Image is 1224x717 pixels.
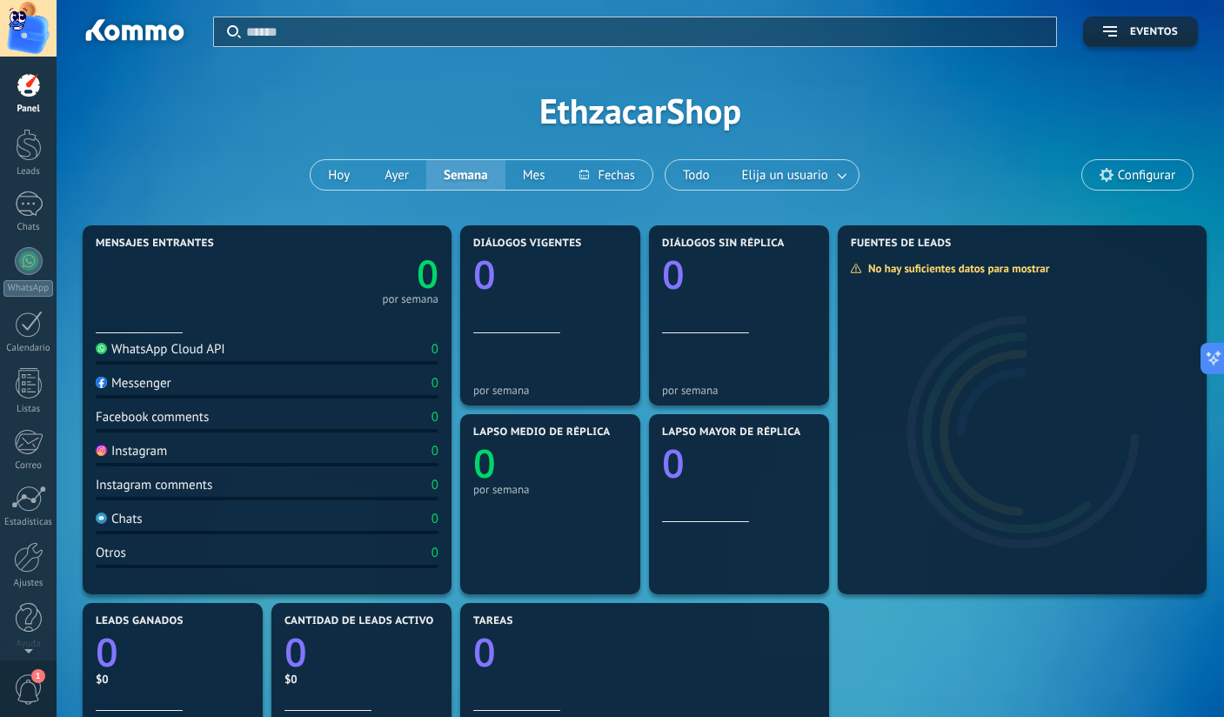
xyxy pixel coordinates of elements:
[3,578,54,589] div: Ajustes
[284,626,307,679] text: 0
[739,164,832,187] span: Elija un usuario
[662,238,785,250] span: Diálogos sin réplica
[267,247,438,299] a: 0
[96,545,126,561] div: Otros
[473,615,513,627] span: Tareas
[431,443,438,459] div: 0
[3,104,54,115] div: Panel
[96,626,118,679] text: 0
[96,377,107,388] img: Messenger
[31,669,45,683] span: 1
[562,160,652,190] button: Fechas
[284,672,438,687] div: $0
[473,238,582,250] span: Diálogos vigentes
[431,511,438,527] div: 0
[431,477,438,493] div: 0
[311,160,367,190] button: Hoy
[96,615,184,627] span: Leads ganados
[431,409,438,426] div: 0
[1130,26,1178,38] span: Eventos
[284,615,440,627] span: Cantidad de leads activos
[3,166,54,178] div: Leads
[96,375,171,392] div: Messenger
[284,626,438,679] a: 0
[382,295,438,304] div: por semana
[473,437,496,490] text: 0
[96,513,107,524] img: Chats
[96,477,212,493] div: Instagram comments
[473,384,627,397] div: por semana
[3,460,54,472] div: Correo
[96,409,209,426] div: Facebook comments
[96,445,107,456] img: Instagram
[473,248,496,301] text: 0
[96,343,107,354] img: WhatsApp Cloud API
[431,341,438,358] div: 0
[3,343,54,354] div: Calendario
[1083,17,1198,47] button: Eventos
[3,517,54,528] div: Estadísticas
[96,443,167,459] div: Instagram
[431,545,438,561] div: 0
[662,426,800,439] span: Lapso mayor de réplica
[3,222,54,233] div: Chats
[662,248,685,301] text: 0
[666,160,727,190] button: Todo
[417,247,438,299] text: 0
[505,160,563,190] button: Mes
[727,160,859,190] button: Elija un usuario
[96,341,225,358] div: WhatsApp Cloud API
[473,426,611,439] span: Lapso medio de réplica
[851,238,952,250] span: Fuentes de leads
[3,404,54,415] div: Listas
[431,375,438,392] div: 0
[96,238,214,250] span: Mensajes entrantes
[1118,168,1175,183] span: Configurar
[426,160,505,190] button: Semana
[96,511,143,527] div: Chats
[662,437,685,490] text: 0
[367,160,426,190] button: Ayer
[473,626,816,679] a: 0
[473,626,496,679] text: 0
[96,672,250,687] div: $0
[3,280,53,297] div: WhatsApp
[473,483,627,496] div: por semana
[96,626,250,679] a: 0
[850,261,1061,276] div: No hay suficientes datos para mostrar
[662,384,816,397] div: por semana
